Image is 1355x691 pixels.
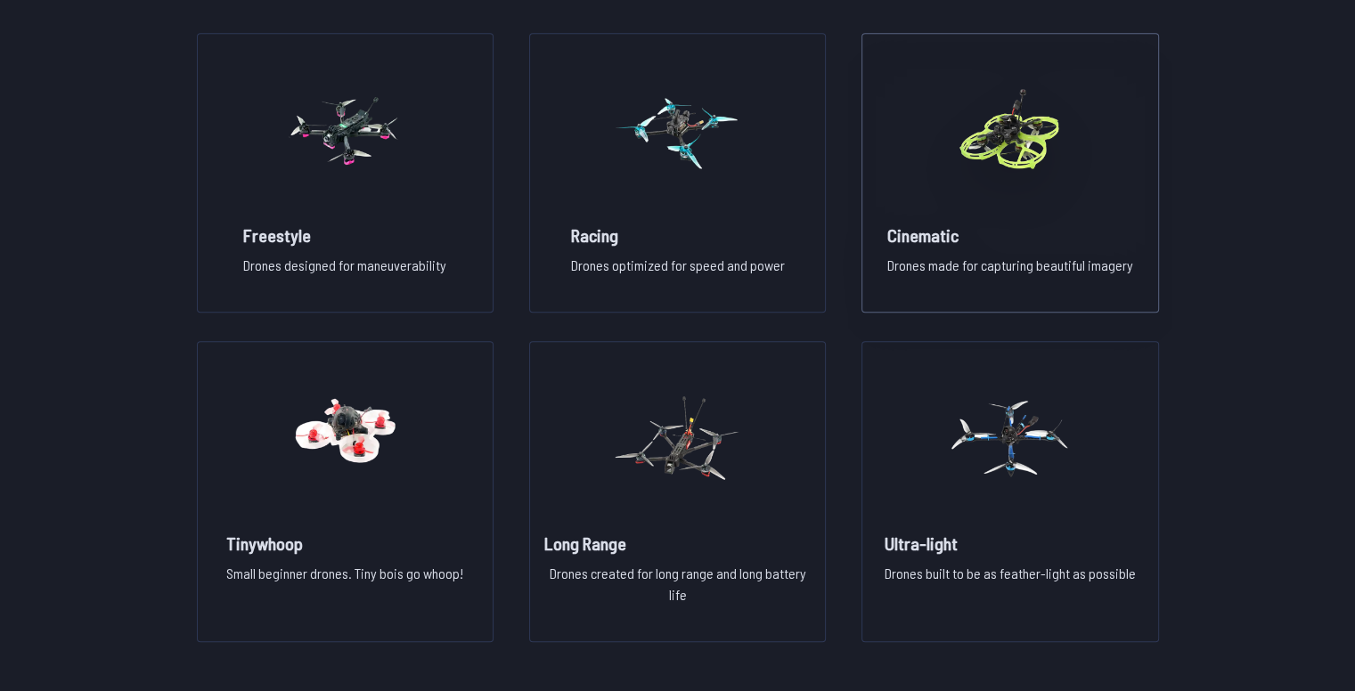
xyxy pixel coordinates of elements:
h2: Racing [570,223,784,248]
a: image of categoryTinywhoopSmall beginner drones. Tiny bois go whoop! [197,341,494,642]
a: image of categoryUltra-lightDrones built to be as feather-light as possible [861,341,1158,642]
p: Drones created for long range and long battery life [544,563,811,620]
p: Drones designed for maneuverability [243,255,446,290]
a: image of categoryFreestyleDrones designed for maneuverability [197,33,494,313]
h2: Cinematic [887,223,1133,248]
img: image of category [281,360,409,516]
a: image of categoryCinematicDrones made for capturing beautiful imagery [861,33,1158,313]
p: Drones optimized for speed and power [570,255,784,290]
p: Drones made for capturing beautiful imagery [887,255,1133,290]
img: image of category [946,52,1074,208]
h2: Freestyle [243,223,446,248]
h2: Ultra-light [885,531,1136,556]
img: image of category [613,52,741,208]
a: image of categoryLong RangeDrones created for long range and long battery life [529,341,826,642]
a: image of categoryRacingDrones optimized for speed and power [529,33,826,313]
p: Drones built to be as feather-light as possible [885,563,1136,620]
img: image of category [613,360,741,516]
h2: Tinywhoop [226,531,463,556]
img: image of category [946,360,1074,516]
p: Small beginner drones. Tiny bois go whoop! [226,563,463,620]
h2: Long Range [544,531,811,556]
img: image of category [281,52,409,208]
